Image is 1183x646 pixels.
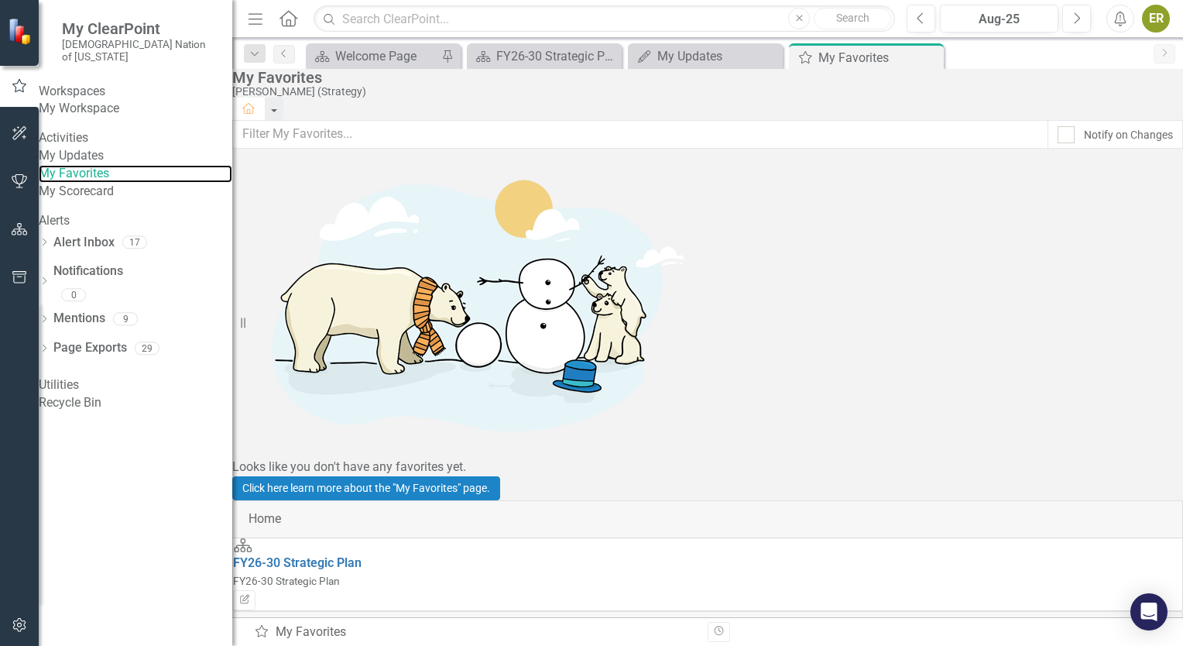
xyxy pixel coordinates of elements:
div: Notify on Changes [1084,127,1173,143]
button: Search [814,8,891,29]
div: [PERSON_NAME] (Strategy) [232,86,1175,98]
div: 17 [122,236,147,249]
button: Aug-25 [940,5,1058,33]
input: Search ClearPoint... [314,5,895,33]
a: My Scorecard [39,183,232,201]
div: Aug-25 [945,10,1053,29]
div: Home [249,510,1167,528]
span: My ClearPoint [62,19,217,38]
a: FY26-30 Strategic Plan [471,46,618,66]
div: Workspaces [39,83,232,101]
a: Welcome Page [310,46,437,66]
div: 0 [61,289,86,302]
a: Recycle Bin [39,394,232,412]
div: My Favorites [254,624,696,641]
div: Looks like you don't have any favorites yet. [232,459,1183,476]
a: Mentions [53,310,105,328]
a: Notifications [53,263,232,280]
div: My Updates [657,46,779,66]
div: Utilities [39,376,232,394]
small: FY26-30 Strategic Plan [233,575,340,587]
div: 9 [113,312,138,325]
input: Filter My Favorites... [232,120,1048,149]
div: My Favorites [818,48,940,67]
div: Open Intercom Messenger [1130,593,1168,631]
small: [DEMOGRAPHIC_DATA] Nation of [US_STATE] [62,38,217,64]
a: My Updates [632,46,779,66]
a: Page Exports [53,339,127,357]
a: FY26-30 Strategic Plan [233,555,362,570]
div: Activities [39,129,232,147]
a: My Workspace [39,100,232,118]
div: Welcome Page [335,46,437,66]
div: 29 [135,342,159,355]
a: Alert Inbox [53,234,115,252]
div: My Favorites [232,69,1175,86]
button: ER [1142,5,1170,33]
a: Click here learn more about the "My Favorites" page. [232,476,500,500]
a: My Updates [39,147,232,165]
img: Getting started [232,149,697,459]
img: ClearPoint Strategy [8,18,35,45]
a: My Favorites [39,165,232,183]
span: Search [836,12,869,24]
div: Alerts [39,212,232,230]
div: FY26-30 Strategic Plan [496,46,618,66]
